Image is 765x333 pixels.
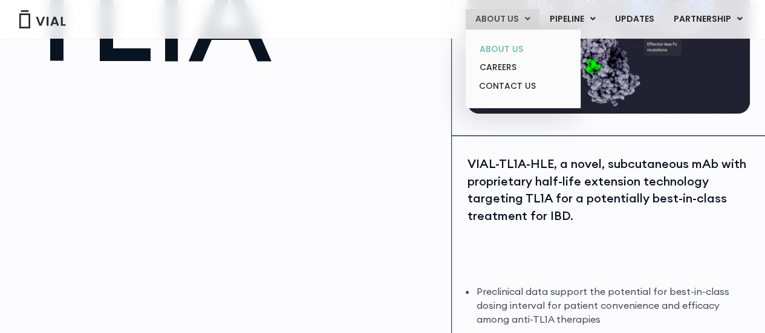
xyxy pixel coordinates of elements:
[664,9,752,30] a: PARTNERSHIPMenu Toggle
[470,40,576,59] a: ABOUT US
[605,9,663,30] a: UPDATES
[540,9,605,30] a: PIPELINEMenu Toggle
[466,9,539,30] a: ABOUT USMenu Toggle
[470,77,576,96] a: CONTACT US
[18,10,67,28] img: Vial Logo
[476,285,750,326] li: Preclinical data support the potential for best-in-class dosing interval for patient convenience ...
[470,58,576,77] a: CAREERS
[467,155,750,224] div: VIAL-TL1A-HLE, a novel, subcutaneous mAb with proprietary half-life extension technology targetin...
